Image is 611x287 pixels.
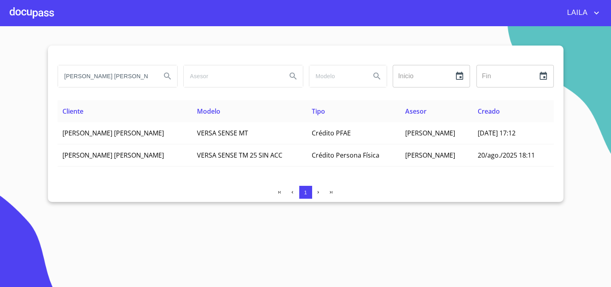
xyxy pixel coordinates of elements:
[312,151,379,160] span: Crédito Persona Física
[304,189,307,195] span: 1
[309,65,364,87] input: search
[405,129,455,137] span: [PERSON_NAME]
[478,129,516,137] span: [DATE] 17:12
[478,107,500,116] span: Creado
[405,151,455,160] span: [PERSON_NAME]
[62,129,164,137] span: [PERSON_NAME] [PERSON_NAME]
[561,6,592,19] span: LAILA
[405,107,427,116] span: Asesor
[62,107,83,116] span: Cliente
[284,67,303,86] button: Search
[58,65,155,87] input: search
[312,129,351,137] span: Crédito PFAE
[62,151,164,160] span: [PERSON_NAME] [PERSON_NAME]
[478,151,535,160] span: 20/ago./2025 18:11
[184,65,280,87] input: search
[561,6,601,19] button: account of current user
[367,67,387,86] button: Search
[158,67,177,86] button: Search
[312,107,325,116] span: Tipo
[197,107,220,116] span: Modelo
[197,151,282,160] span: VERSA SENSE TM 25 SIN ACC
[299,186,312,199] button: 1
[197,129,248,137] span: VERSA SENSE MT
